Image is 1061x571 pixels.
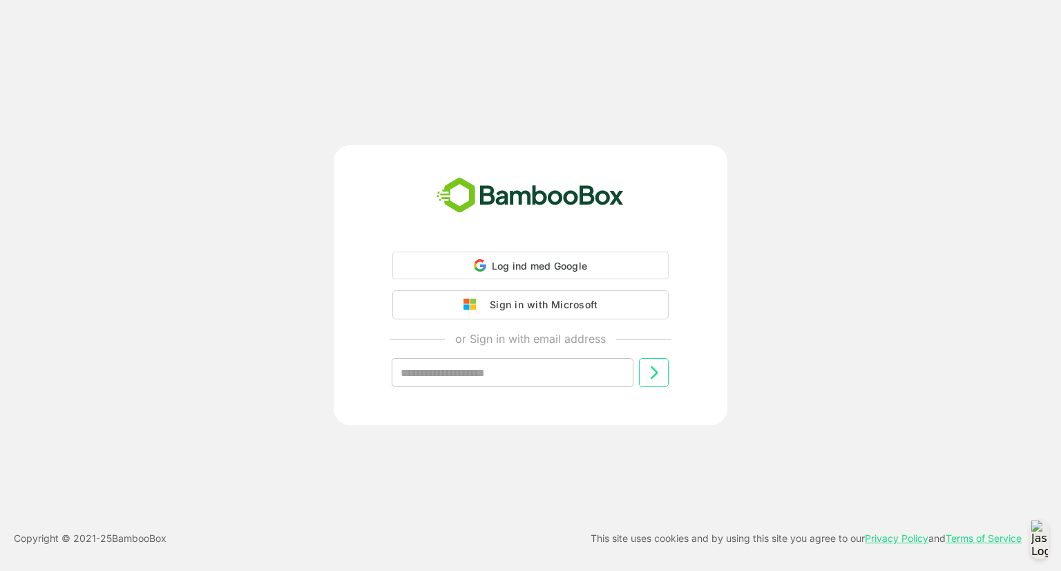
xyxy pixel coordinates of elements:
p: or Sign in with email address [455,330,606,347]
a: Privacy Policy [865,532,928,544]
span: Log ind med Google [492,260,588,272]
button: Sign in with Microsoft [392,290,669,319]
p: Copyright © 2021- 25 BambooBox [14,530,166,547]
img: google [463,299,483,311]
div: Log ind med Google [392,252,669,279]
p: This site uses cookies and by using this site you agree to our and [591,530,1022,547]
div: Sign in with Microsoft [483,296,598,314]
a: Terms of Service [946,532,1022,544]
img: bamboobox [429,173,631,218]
